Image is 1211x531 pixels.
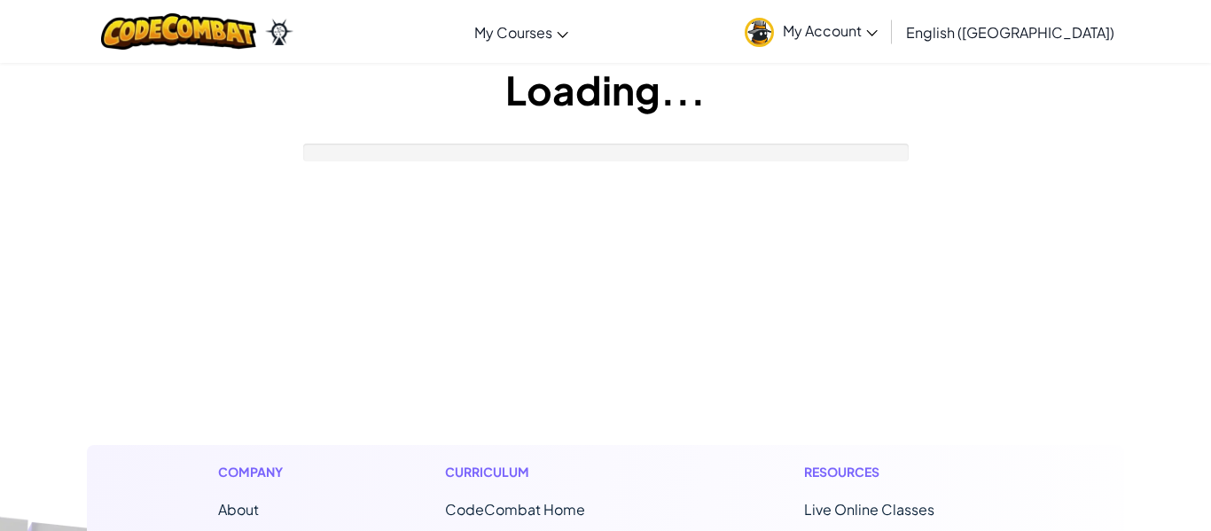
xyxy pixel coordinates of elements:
[465,8,577,56] a: My Courses
[445,500,585,519] span: CodeCombat Home
[804,500,934,519] a: Live Online Classes
[445,463,660,481] h1: Curriculum
[804,463,993,481] h1: Resources
[218,463,301,481] h1: Company
[897,8,1123,56] a: English ([GEOGRAPHIC_DATA])
[474,23,552,42] span: My Courses
[736,4,887,59] a: My Account
[101,13,256,50] img: CodeCombat logo
[745,18,774,47] img: avatar
[218,500,259,519] a: About
[906,23,1114,42] span: English ([GEOGRAPHIC_DATA])
[265,19,293,45] img: Ozaria
[783,21,878,40] span: My Account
